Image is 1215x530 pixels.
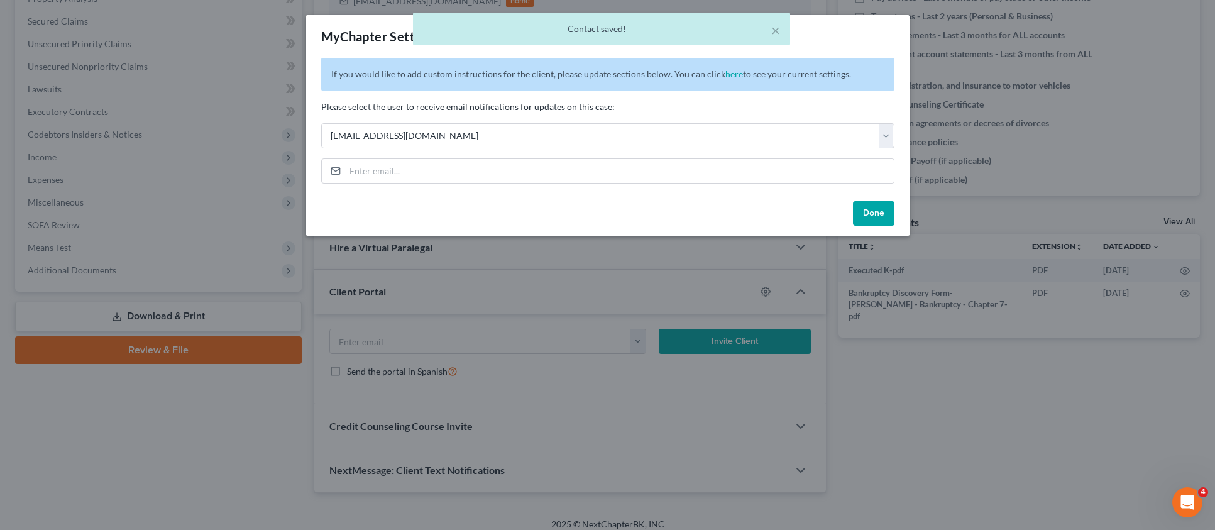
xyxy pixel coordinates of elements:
button: Done [853,201,894,226]
button: × [771,23,780,38]
input: Enter email... [345,159,894,183]
p: Please select the user to receive email notifications for updates on this case: [321,101,894,113]
span: 4 [1198,487,1208,497]
a: here [725,69,743,79]
iframe: Intercom live chat [1172,487,1202,517]
span: If you would like to add custom instructions for the client, please update sections below. [331,69,673,79]
span: You can click to see your current settings. [674,69,851,79]
div: Contact saved! [423,23,780,35]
